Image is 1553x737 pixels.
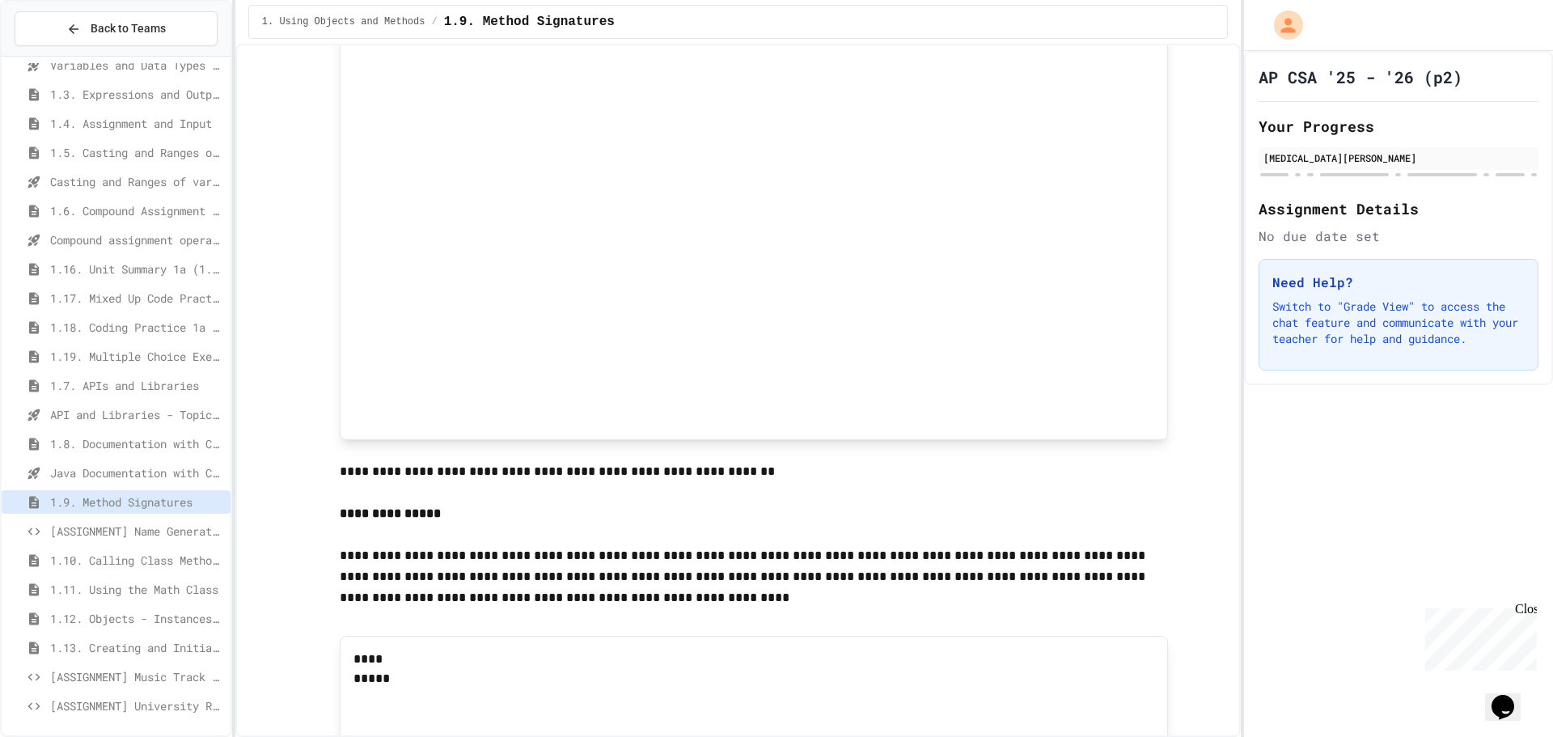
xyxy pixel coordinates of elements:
span: 1.9. Method Signatures [50,493,224,510]
div: No due date set [1259,227,1538,246]
span: Back to Teams [91,20,166,37]
span: API and Libraries - Topic 1.7 [50,406,224,423]
span: 1.3. Expressions and Output [New] [50,86,224,103]
span: Java Documentation with Comments - Topic 1.8 [50,464,224,481]
span: 1.6. Compound Assignment Operators [50,202,224,219]
span: 1.18. Coding Practice 1a (1.1-1.6) [50,319,224,336]
div: Chat with us now!Close [6,6,112,103]
span: Casting and Ranges of variables - Quiz [50,173,224,190]
span: 1.16. Unit Summary 1a (1.1-1.6) [50,260,224,277]
span: 1.5. Casting and Ranges of Values [50,144,224,161]
span: Variables and Data Types - Quiz [50,57,224,74]
span: 1.12. Objects - Instances of Classes [50,610,224,627]
h2: Your Progress [1259,115,1538,138]
span: [ASSIGNMENT] Music Track Creator (LO4) [50,668,224,685]
iframe: chat widget [1485,672,1537,721]
span: [ASSIGNMENT] Name Generator Tool (LO5) [50,523,224,540]
h1: AP CSA '25 - '26 (p2) [1259,66,1462,88]
iframe: chat widget [1419,602,1537,671]
span: 1.8. Documentation with Comments and Preconditions [50,435,224,452]
p: Switch to "Grade View" to access the chat feature and communicate with your teacher for help and ... [1272,299,1525,347]
span: 1.7. APIs and Libraries [50,377,224,394]
span: 1.11. Using the Math Class [50,581,224,598]
div: My Account [1257,6,1307,44]
span: / [431,15,437,28]
div: [MEDICAL_DATA][PERSON_NAME] [1263,150,1534,165]
span: 1.19. Multiple Choice Exercises for Unit 1a (1.1-1.6) [50,348,224,365]
span: 1.10. Calling Class Methods [50,552,224,569]
h2: Assignment Details [1259,197,1538,220]
span: 1.9. Method Signatures [444,12,615,32]
span: Compound assignment operators - Quiz [50,231,224,248]
span: 1.4. Assignment and Input [50,115,224,132]
h3: Need Help? [1272,273,1525,292]
button: Back to Teams [15,11,218,46]
span: 1. Using Objects and Methods [262,15,425,28]
span: 1.17. Mixed Up Code Practice 1.1-1.6 [50,290,224,307]
span: [ASSIGNMENT] University Registration System (LO4) [50,697,224,714]
span: 1.13. Creating and Initializing Objects: Constructors [50,639,224,656]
